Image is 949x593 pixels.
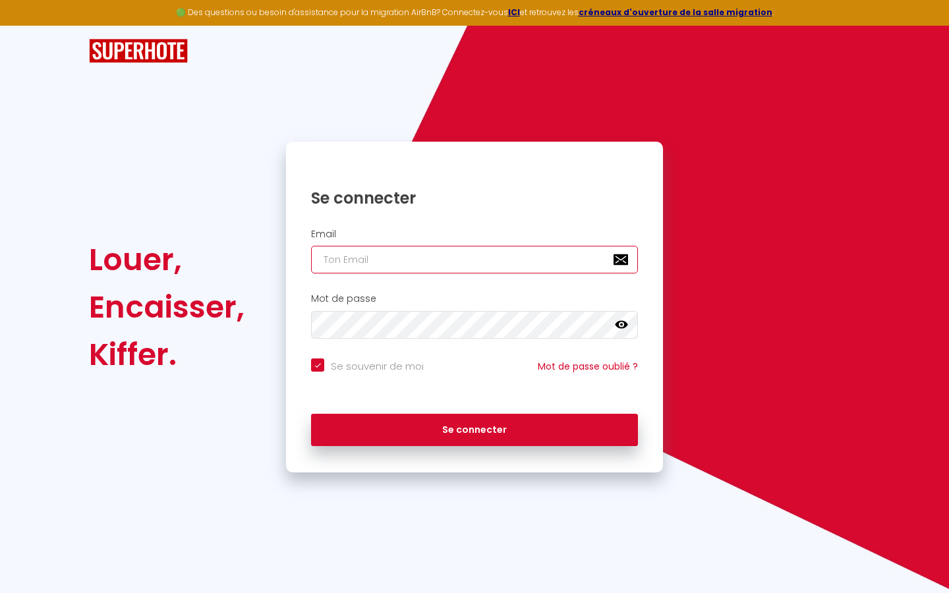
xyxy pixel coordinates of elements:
[311,246,638,273] input: Ton Email
[508,7,520,18] a: ICI
[89,39,188,63] img: SuperHote logo
[311,293,638,304] h2: Mot de passe
[538,360,638,373] a: Mot de passe oublié ?
[11,5,50,45] button: Ouvrir le widget de chat LiveChat
[311,229,638,240] h2: Email
[89,236,244,283] div: Louer,
[89,331,244,378] div: Kiffer.
[311,188,638,208] h1: Se connecter
[311,414,638,447] button: Se connecter
[89,283,244,331] div: Encaisser,
[579,7,772,18] a: créneaux d'ouverture de la salle migration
